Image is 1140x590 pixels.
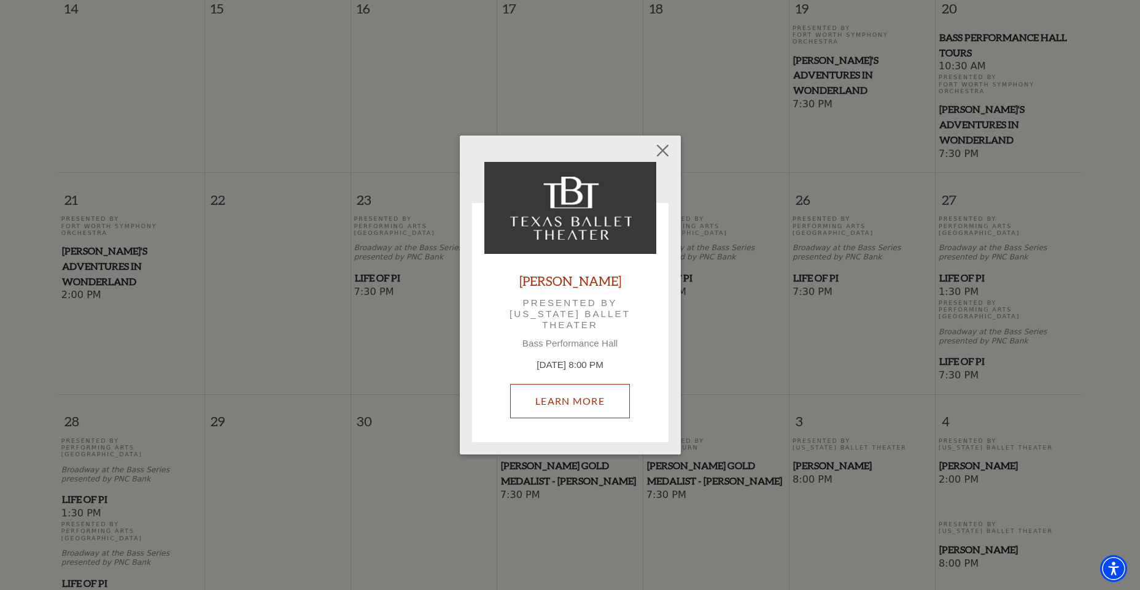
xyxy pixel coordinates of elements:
button: Close [651,139,674,163]
p: Presented by [US_STATE] Ballet Theater [502,297,639,331]
img: Peter Pan [484,162,656,254]
p: [DATE] 8:00 PM [484,358,656,372]
a: October 3, 8:00 PM Learn More [510,384,630,418]
p: Bass Performance Hall [484,338,656,349]
div: Accessibility Menu [1100,555,1127,582]
a: [PERSON_NAME] [519,272,621,289]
